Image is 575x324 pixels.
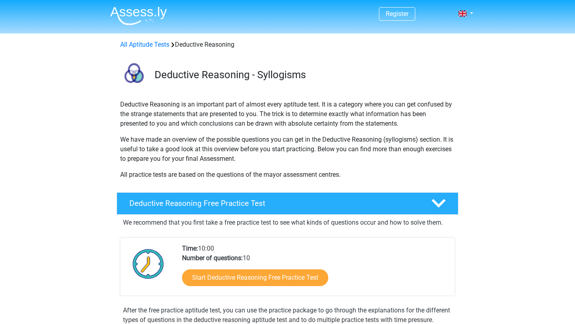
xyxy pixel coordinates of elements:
[123,218,452,227] p: We recommend that you first take a free practice test to see what kinds of questions occur and ho...
[182,269,328,286] a: Start Deductive Reasoning Free Practice Test
[120,100,455,128] p: Deductive Reasoning is an important part of almost every aptitude test. It is a category where yo...
[128,244,169,284] img: Clock
[110,6,167,25] img: Assessly
[182,254,243,262] b: Number of questions:
[182,245,198,252] b: Time:
[176,244,454,296] div: 10:00 10
[155,69,452,81] h3: Deductive Reasoning - Syllogisms
[117,59,151,93] img: deductive reasoning
[386,10,408,18] a: Register
[113,192,462,215] a: Deductive Reasoning Free Practice Test
[117,40,458,49] div: Deductive Reasoning
[129,199,418,208] h4: Deductive Reasoning Free Practice Test
[120,135,455,164] p: We have made an overview of the possible questions you can get in the Deductive Reasoning (syllog...
[120,41,169,48] a: All Aptitude Tests
[120,170,455,180] p: All practice tests are based on the questions of the mayor assessment centres.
